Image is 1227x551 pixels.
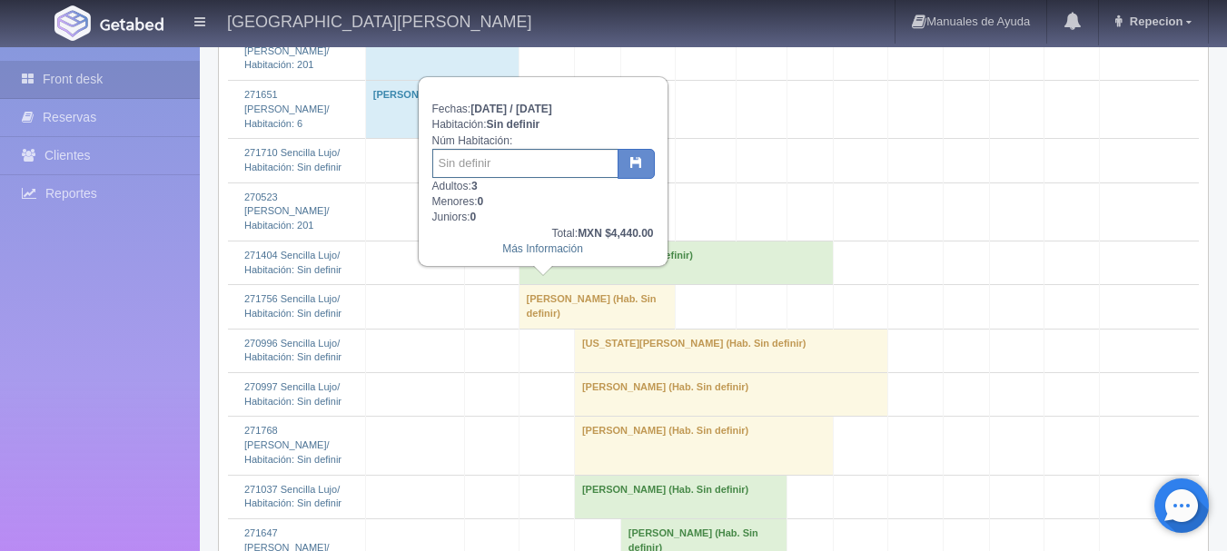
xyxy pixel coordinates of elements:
b: 0 [478,195,484,208]
a: 271768 [PERSON_NAME]/Habitación: Sin definir [244,425,341,464]
a: 270997 Sencilla Lujo/Habitación: Sin definir [244,381,341,407]
b: [DATE] / [DATE] [470,103,552,115]
a: 271710 Sencilla Lujo/Habitación: Sin definir [244,147,341,172]
a: 270996 Sencilla Lujo/Habitación: Sin definir [244,338,341,363]
img: Getabed [54,5,91,41]
td: [PERSON_NAME] (Hab. 201) [365,23,519,81]
b: 0 [470,211,477,223]
a: Más Información [502,242,583,255]
a: 271651 [PERSON_NAME]/Habitación: 6 [244,89,330,128]
span: Repecion [1125,15,1183,28]
td: [PERSON_NAME] (Hab. Sin definir) [574,373,887,417]
b: Sin definir [487,118,540,131]
a: 269298 [PERSON_NAME]/Habitación: 201 [244,31,330,70]
td: [PERSON_NAME] (Hab. Sin definir) [574,475,787,518]
a: 270523 [PERSON_NAME]/Habitación: 201 [244,192,330,231]
b: MXN $4,440.00 [578,227,653,240]
b: 3 [471,180,478,192]
td: [PERSON_NAME] (Hab. Sin definir) [519,241,834,284]
td: [PERSON_NAME] (Hab. Sin definir) [574,417,834,475]
a: 271756 Sencilla Lujo/Habitación: Sin definir [244,293,341,319]
input: Sin definir [432,149,618,178]
div: Total: [432,226,654,241]
h4: [GEOGRAPHIC_DATA][PERSON_NAME] [227,9,531,32]
a: 271404 Sencilla Lujo/Habitación: Sin definir [244,250,341,275]
td: [PERSON_NAME] (Hab. 6) [365,81,519,139]
a: 271037 Sencilla Lujo/Habitación: Sin definir [244,484,341,509]
div: Fechas: Habitación: Núm Habitación: Adultos: Menores: Juniors: [420,78,667,265]
td: [US_STATE][PERSON_NAME] (Hab. Sin definir) [574,329,887,372]
td: [PERSON_NAME] (Hab. Sin definir) [519,285,675,329]
img: Getabed [100,17,163,31]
